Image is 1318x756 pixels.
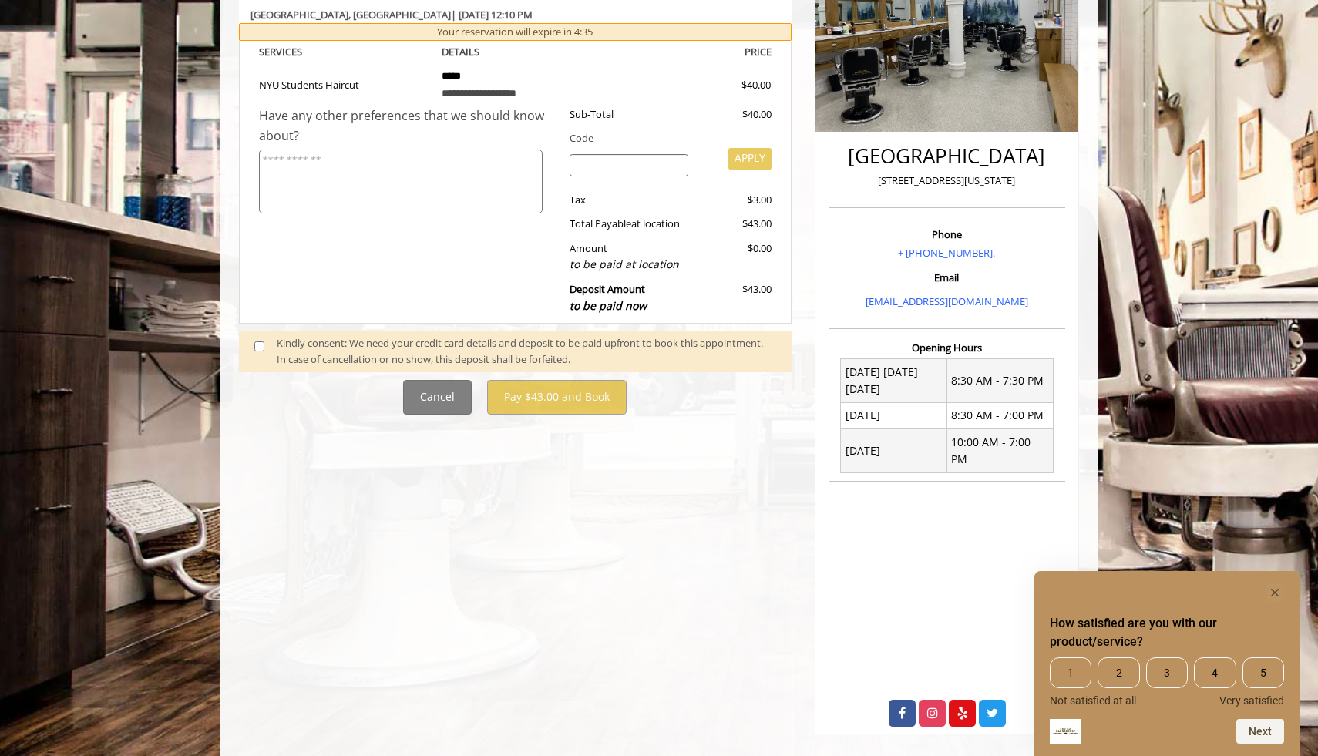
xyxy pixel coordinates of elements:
td: 8:30 AM - 7:00 PM [946,402,1053,428]
div: Sub-Total [558,106,701,123]
div: Code [558,130,772,146]
div: $43.00 [700,281,771,314]
span: to be paid now [570,298,647,313]
div: $0.00 [700,240,771,274]
h3: Phone [832,229,1061,240]
div: $40.00 [700,106,771,123]
h3: Email [832,272,1061,283]
td: 8:30 AM - 7:30 PM [946,359,1053,403]
span: S [297,45,302,59]
span: 1 [1050,657,1091,688]
h2: How satisfied are you with our product/service? Select an option from 1 to 5, with 1 being Not sa... [1050,614,1284,651]
div: Kindly consent: We need your credit card details and deposit to be paid upfront to book this appo... [277,335,776,368]
div: How satisfied are you with our product/service? Select an option from 1 to 5, with 1 being Not sa... [1050,657,1284,707]
div: $3.00 [700,192,771,208]
b: Deposit Amount [570,282,647,313]
a: [EMAIL_ADDRESS][DOMAIN_NAME] [866,294,1028,308]
td: [DATE] [841,429,947,473]
th: SERVICE [259,43,430,61]
div: $43.00 [700,216,771,232]
td: 10:00 AM - 7:00 PM [946,429,1053,473]
b: [GEOGRAPHIC_DATA] | [DATE] 12:10 PM [250,8,533,22]
th: PRICE [600,43,772,61]
button: Hide survey [1266,583,1284,602]
div: Amount [558,240,701,274]
button: APPLY [728,148,772,170]
button: Pay $43.00 and Book [487,380,627,415]
span: 3 [1146,657,1188,688]
span: Not satisfied at all [1050,694,1136,707]
button: Cancel [403,380,472,415]
div: $40.00 [686,77,771,93]
span: , [GEOGRAPHIC_DATA] [348,8,451,22]
button: Next question [1236,719,1284,744]
div: to be paid at location [570,256,689,273]
span: at location [631,217,680,230]
h2: [GEOGRAPHIC_DATA] [832,145,1061,167]
span: Very satisfied [1219,694,1284,707]
p: [STREET_ADDRESS][US_STATE] [832,173,1061,189]
td: [DATE] [DATE] [DATE] [841,359,947,403]
div: Total Payable [558,216,701,232]
span: 5 [1242,657,1284,688]
span: 2 [1098,657,1139,688]
td: [DATE] [841,402,947,428]
div: Have any other preferences that we should know about? [259,106,558,146]
div: Tax [558,192,701,208]
td: NYU Students Haircut [259,61,430,106]
div: How satisfied are you with our product/service? Select an option from 1 to 5, with 1 being Not sa... [1050,583,1284,744]
span: 4 [1194,657,1236,688]
div: Your reservation will expire in 4:35 [239,23,792,41]
a: + [PHONE_NUMBER]. [898,246,995,260]
h3: Opening Hours [829,342,1065,353]
th: DETAILS [430,43,601,61]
